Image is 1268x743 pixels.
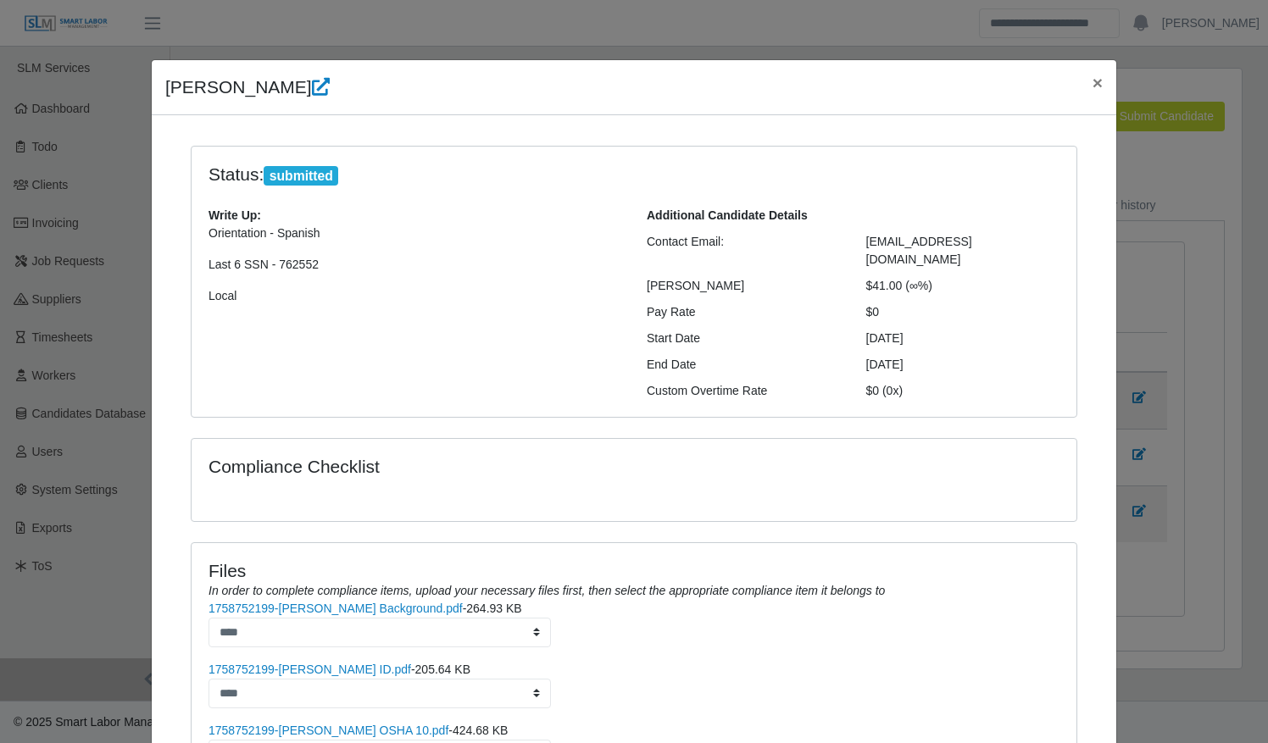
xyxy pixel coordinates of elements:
p: Orientation - Spanish [209,225,621,242]
i: In order to complete compliance items, upload your necessary files first, then select the appropr... [209,584,885,597]
span: × [1093,73,1103,92]
div: [DATE] [854,330,1073,347]
h4: [PERSON_NAME] [165,74,330,101]
span: submitted [264,166,338,186]
div: $0 [854,303,1073,321]
span: [DATE] [866,358,904,371]
button: Close [1079,60,1116,105]
div: Pay Rate [634,303,854,321]
div: Contact Email: [634,233,854,269]
div: Start Date [634,330,854,347]
b: Additional Candidate Details [647,208,808,222]
li: - [209,661,1059,708]
span: [EMAIL_ADDRESS][DOMAIN_NAME] [866,235,972,266]
a: 1758752199-[PERSON_NAME] ID.pdf [209,663,411,676]
span: 264.93 KB [466,602,521,615]
div: [PERSON_NAME] [634,277,854,295]
h4: Files [209,560,1059,581]
div: Custom Overtime Rate [634,382,854,400]
span: $0 (0x) [866,384,904,397]
b: Write Up: [209,208,261,222]
span: 205.64 KB [415,663,470,676]
a: 1758752199-[PERSON_NAME] Background.pdf [209,602,463,615]
li: - [209,600,1059,647]
h4: Compliance Checklist [209,456,767,477]
div: End Date [634,356,854,374]
h4: Status: [209,164,841,186]
p: Local [209,287,621,305]
div: $41.00 (∞%) [854,277,1073,295]
p: Last 6 SSN - 762552 [209,256,621,274]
